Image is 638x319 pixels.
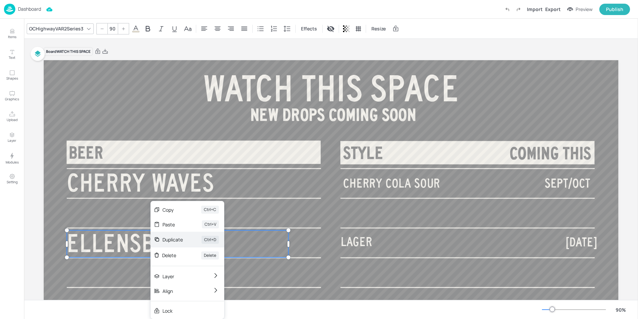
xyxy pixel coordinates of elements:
[563,4,597,14] button: Preview
[343,144,383,162] span: STYLE
[545,177,590,190] span: SEPT/OCT
[201,251,219,259] div: Delete
[370,25,387,32] span: Resize
[163,288,194,295] div: Align
[163,206,183,213] div: Copy
[202,236,219,244] div: Ctrl+D
[250,106,416,124] span: NEW DROPS COMING SOON
[163,221,183,228] div: Paste
[346,119,380,137] span: BEER
[4,4,15,15] img: logo-86c26b7e.jpg
[28,24,85,33] div: OCHighwayVAR2Series3
[545,6,561,13] div: Export
[162,252,183,259] div: Delete
[606,6,623,13] div: Publish
[343,177,440,190] span: CHERRY COLA SOUR
[201,206,219,214] div: Ctrl+C
[203,69,459,109] span: WATCH THIS SPACE
[44,47,93,56] div: Board WATCH THIS SPACE
[510,144,591,163] span: COMING THIS
[300,25,318,32] span: Effects
[613,306,629,313] div: 90 %
[513,4,524,15] label: Redo (Ctrl + Y)
[576,6,593,13] div: Preview
[163,236,183,243] div: Duplicate
[502,4,513,15] label: Undo (Ctrl + Z)
[18,7,41,11] p: Dashboard
[163,273,194,280] div: Layer
[566,235,597,249] span: [DATE]
[67,230,206,257] span: ELLENSBROOK
[69,144,103,162] span: BEER
[527,6,543,13] div: Import
[202,220,219,228] div: Ctrl+V
[599,4,630,15] button: Publish
[67,169,214,196] span: CHERRY WAVES
[163,307,203,314] div: Lock
[325,23,336,34] div: Display condition
[341,235,372,248] span: LAGER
